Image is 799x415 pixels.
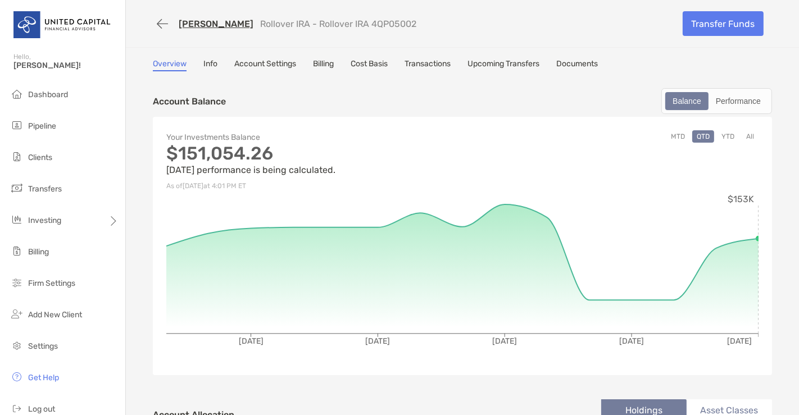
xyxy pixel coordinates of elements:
[179,19,253,29] a: [PERSON_NAME]
[728,194,754,204] tspan: $153K
[260,19,416,29] p: Rollover IRA - Rollover IRA 4QP05002
[717,130,739,143] button: YTD
[10,181,24,195] img: transfers icon
[28,279,75,288] span: Firm Settings
[10,244,24,258] img: billing icon
[365,336,390,346] tspan: [DATE]
[683,11,764,36] a: Transfer Funds
[234,59,296,71] a: Account Settings
[239,336,264,346] tspan: [DATE]
[28,341,58,351] span: Settings
[28,404,55,414] span: Log out
[28,121,56,131] span: Pipeline
[13,61,119,70] span: [PERSON_NAME]!
[10,150,24,163] img: clients icon
[28,184,62,194] span: Transfers
[28,247,49,257] span: Billing
[556,59,598,71] a: Documents
[28,90,68,99] span: Dashboard
[28,216,61,225] span: Investing
[10,118,24,132] img: pipeline icon
[10,276,24,289] img: firm-settings icon
[492,336,517,346] tspan: [DATE]
[28,153,52,162] span: Clients
[10,87,24,101] img: dashboard icon
[10,339,24,352] img: settings icon
[166,130,462,144] p: Your Investments Balance
[661,88,772,114] div: segmented control
[728,336,752,346] tspan: [DATE]
[166,163,462,177] p: [DATE] performance is being calculated.
[10,402,24,415] img: logout icon
[28,310,82,320] span: Add New Client
[405,59,451,71] a: Transactions
[710,93,767,109] div: Performance
[666,130,689,143] button: MTD
[692,130,714,143] button: QTD
[203,59,217,71] a: Info
[13,4,112,45] img: United Capital Logo
[28,373,59,382] span: Get Help
[666,93,707,109] div: Balance
[10,370,24,384] img: get-help icon
[742,130,759,143] button: All
[351,59,388,71] a: Cost Basis
[166,179,462,193] p: As of [DATE] at 4:01 PM ET
[10,307,24,321] img: add_new_client icon
[153,59,187,71] a: Overview
[313,59,334,71] a: Billing
[10,213,24,226] img: investing icon
[467,59,539,71] a: Upcoming Transfers
[166,147,462,161] p: $151,054.26
[619,336,644,346] tspan: [DATE]
[153,94,226,108] p: Account Balance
